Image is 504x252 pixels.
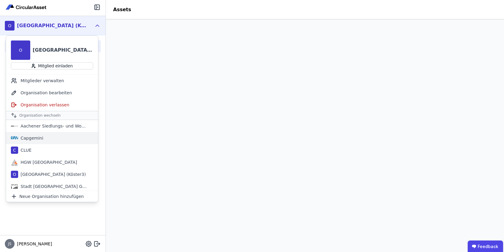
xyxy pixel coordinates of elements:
div: Stadt [GEOGRAPHIC_DATA] Gebäudemanagement [18,183,88,189]
img: Capgemini [11,134,18,142]
span: JS [8,242,11,246]
div: O [11,171,18,178]
div: [GEOGRAPHIC_DATA] (Köster3) [18,171,86,177]
img: HGW Karlsruhe [11,159,18,166]
div: O [11,40,30,60]
div: C [11,147,18,154]
div: Aachener Siedlungs- und Wohnungsgesellschaft mbH [18,123,88,129]
div: Organisation bearbeiten [6,87,98,99]
div: Assets [106,6,138,13]
div: O [5,21,15,31]
div: Capgemini [18,135,43,141]
iframe: retool [106,19,504,252]
span: [PERSON_NAME] [15,241,52,247]
div: CLUE [18,147,31,153]
div: Organisation verlassen [6,99,98,111]
img: Concular [5,4,48,11]
img: Stadt Aachen Gebäudemanagement [11,183,18,190]
span: Neue Organisation hinzufügen [19,193,84,199]
div: [GEOGRAPHIC_DATA] (Köster) [33,47,93,54]
div: Mitglieder verwalten [6,75,98,87]
div: [GEOGRAPHIC_DATA] (Köster) [17,22,87,29]
div: HGW [GEOGRAPHIC_DATA] [18,159,77,165]
div: Organisation wechseln [6,111,98,120]
button: Mitglied einladen [11,62,93,69]
img: Aachener Siedlungs- und Wohnungsgesellschaft mbH [11,122,18,130]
